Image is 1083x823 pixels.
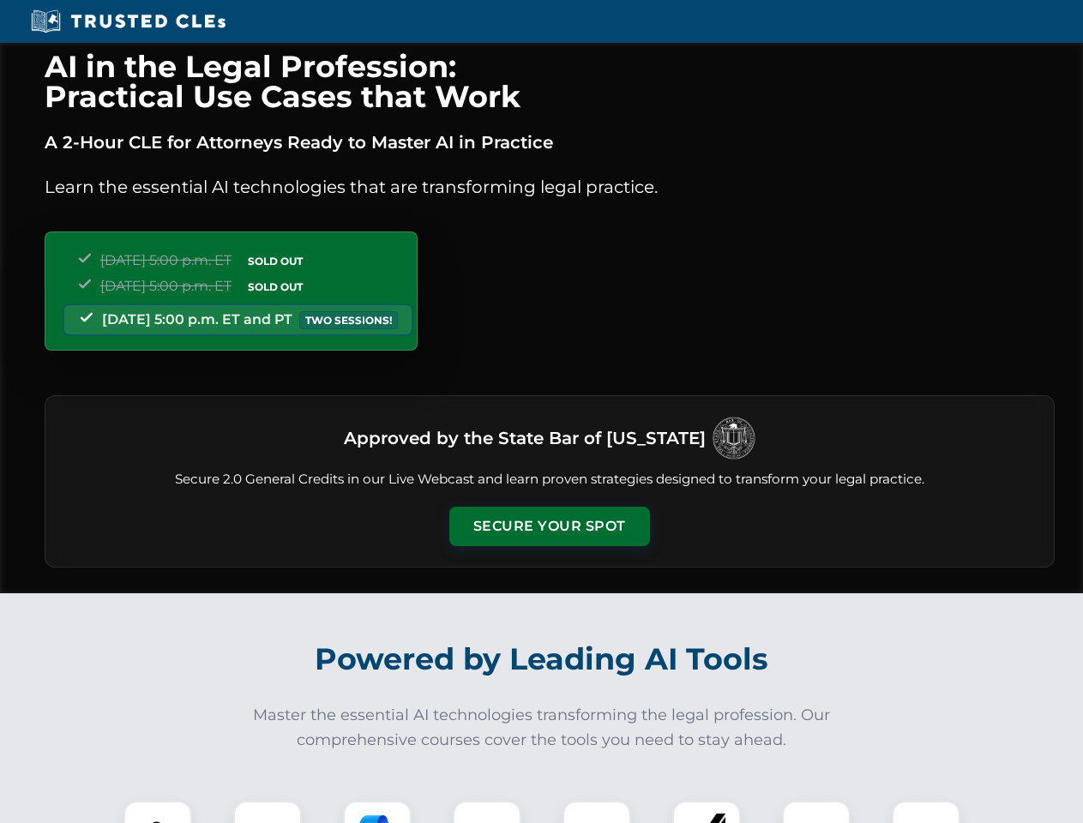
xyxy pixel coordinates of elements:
span: SOLD OUT [242,278,309,296]
img: Trusted CLEs [26,9,231,34]
span: SOLD OUT [242,252,309,270]
span: [DATE] 5:00 p.m. ET [100,252,232,268]
p: Learn the essential AI technologies that are transforming legal practice. [45,173,1055,201]
p: A 2-Hour CLE for Attorneys Ready to Master AI in Practice [45,129,1055,156]
img: Logo [713,417,755,460]
h2: Powered by Leading AI Tools [67,629,1017,689]
span: [DATE] 5:00 p.m. ET [100,278,232,294]
button: Secure Your Spot [449,507,650,546]
h3: Approved by the State Bar of [US_STATE] [344,423,706,454]
h1: AI in the Legal Profession: Practical Use Cases that Work [45,51,1055,111]
p: Secure 2.0 General Credits in our Live Webcast and learn proven strategies designed to transform ... [66,470,1033,490]
p: Master the essential AI technologies transforming the legal profession. Our comprehensive courses... [242,703,842,753]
